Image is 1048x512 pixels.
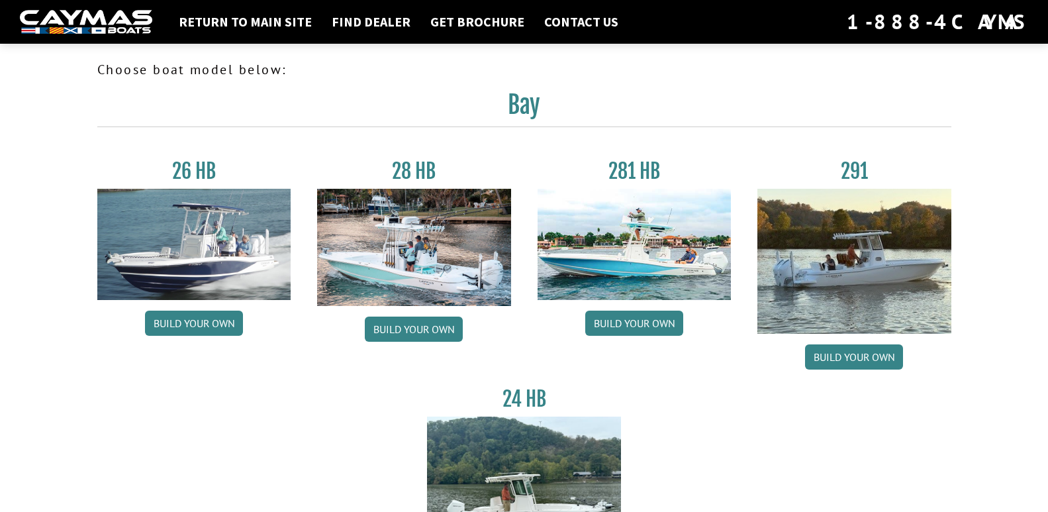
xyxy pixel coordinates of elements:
[427,387,621,411] h3: 24 HB
[145,311,243,336] a: Build your own
[847,7,1028,36] div: 1-888-4CAYMAS
[317,189,511,306] img: 28_hb_thumbnail_for_caymas_connect.jpg
[805,344,903,370] a: Build your own
[585,311,683,336] a: Build your own
[317,159,511,183] h3: 28 HB
[757,189,951,334] img: 291_Thumbnail.jpg
[20,10,152,34] img: white-logo-c9c8dbefe5ff5ceceb0f0178aa75bf4bb51f6bca0971e226c86eb53dfe498488.png
[538,159,732,183] h3: 281 HB
[97,189,291,300] img: 26_new_photo_resized.jpg
[97,90,951,127] h2: Bay
[424,13,531,30] a: Get Brochure
[538,13,625,30] a: Contact Us
[757,159,951,183] h3: 291
[97,159,291,183] h3: 26 HB
[325,13,417,30] a: Find Dealer
[172,13,318,30] a: Return to main site
[365,317,463,342] a: Build your own
[538,189,732,300] img: 28-hb-twin.jpg
[97,60,951,79] p: Choose boat model below:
